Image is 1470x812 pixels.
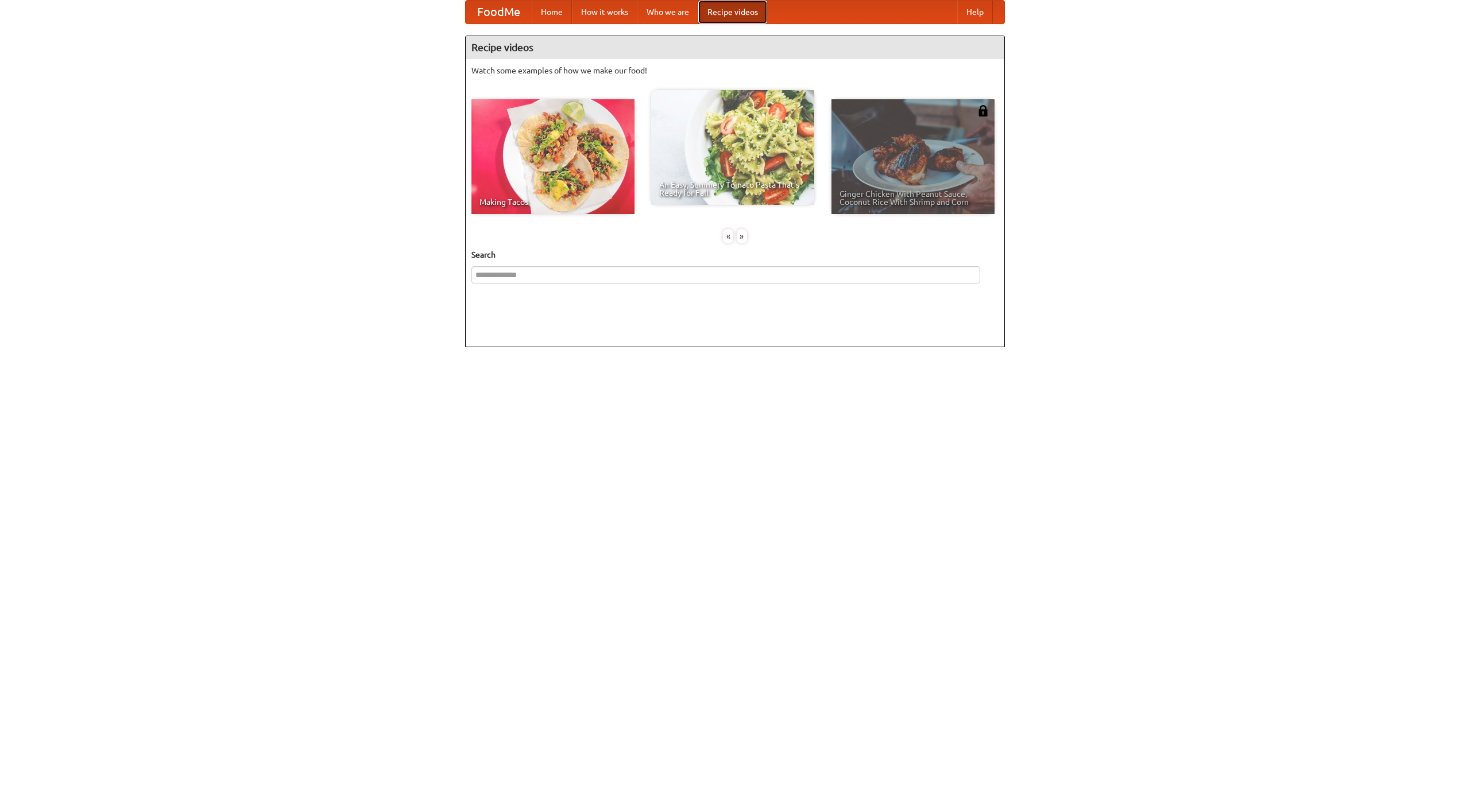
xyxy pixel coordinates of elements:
a: FoodMe [466,1,532,24]
div: « [723,229,733,243]
h5: Search [471,249,999,261]
img: 483408.png [977,105,989,116]
a: An Easy, Summery Tomato Pasta That's Ready for Fall [651,90,814,205]
a: Who we are [637,1,698,24]
div: » [737,229,747,243]
a: Making Tacos [471,99,635,214]
h4: Recipe videos [466,36,1004,59]
a: Recipe videos [698,1,767,24]
span: An Easy, Summery Tomato Pasta That's Ready for Fall [659,181,806,197]
a: How it works [572,1,637,24]
a: Home [532,1,572,24]
span: Making Tacos [479,198,626,206]
a: Help [957,1,993,24]
p: Watch some examples of how we make our food! [471,65,999,76]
